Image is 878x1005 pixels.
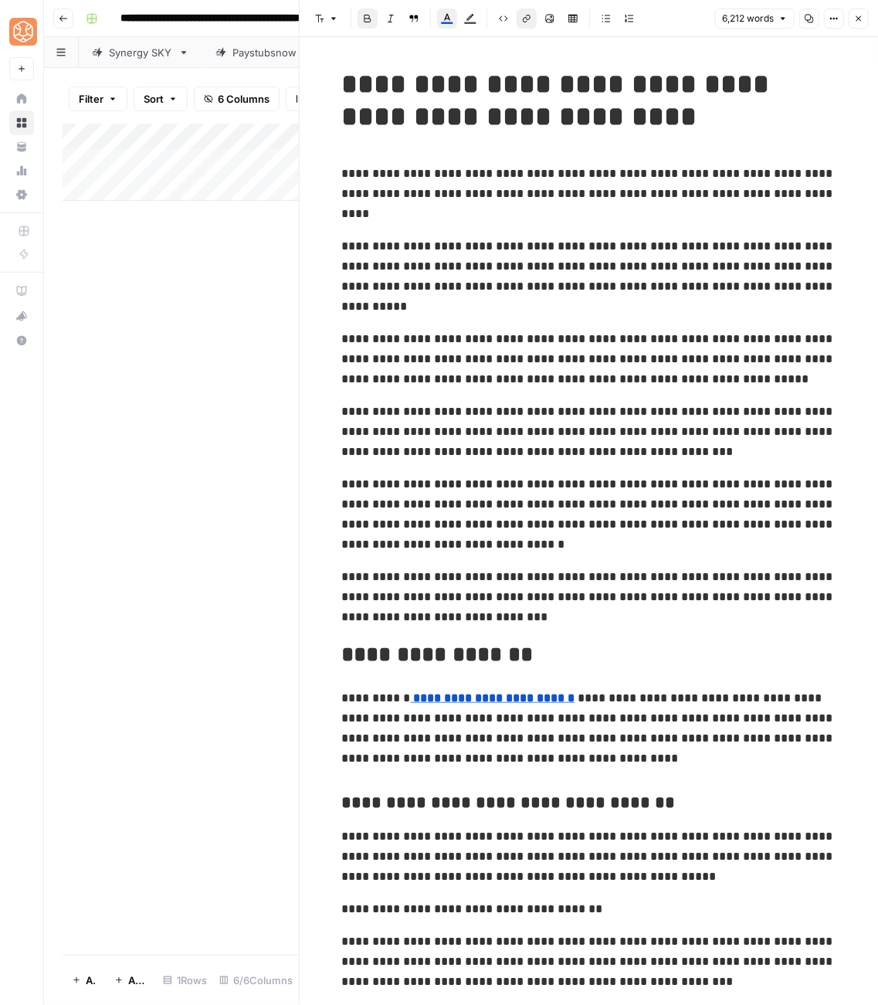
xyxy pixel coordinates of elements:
[9,328,34,353] button: Help + Support
[134,87,188,111] button: Sort
[213,968,299,993] div: 6/6 Columns
[218,91,270,107] span: 6 Columns
[105,968,157,993] button: Add 10 Rows
[157,968,213,993] div: 1 Rows
[9,158,34,183] a: Usage
[9,12,34,51] button: Workspace: SimpleTiger
[109,45,172,60] div: Synergy SKY
[9,182,34,207] a: Settings
[194,87,280,111] button: 6 Columns
[9,134,34,159] a: Your Data
[202,37,328,68] a: Paystubsnow
[9,279,34,304] a: AirOps Academy
[9,87,34,111] a: Home
[9,304,34,328] button: What's new?
[9,110,34,135] a: Browse
[63,968,105,993] button: Add Row
[10,304,33,328] div: What's new?
[144,91,164,107] span: Sort
[722,12,774,25] span: 6,212 words
[69,87,127,111] button: Filter
[79,91,103,107] span: Filter
[86,973,96,988] span: Add Row
[715,8,795,29] button: 6,212 words
[9,18,37,46] img: SimpleTiger Logo
[128,973,147,988] span: Add 10 Rows
[232,45,298,60] div: Paystubsnow
[79,37,202,68] a: Synergy SKY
